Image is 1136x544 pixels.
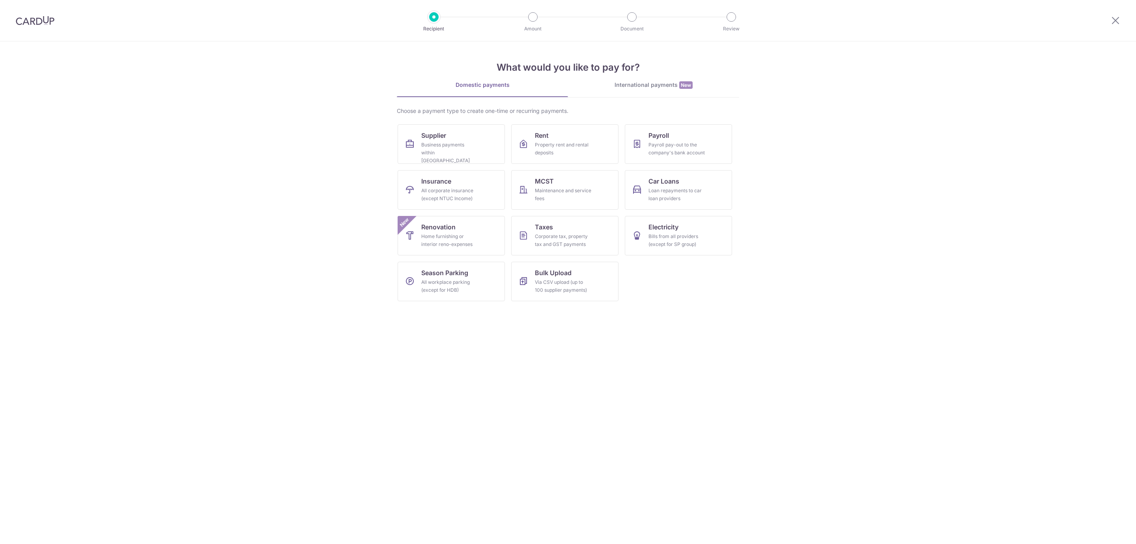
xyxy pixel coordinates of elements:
[648,222,678,232] span: Electricity
[1086,520,1128,540] iframe: Opens a widget where you can find more information
[568,81,739,89] div: International payments
[397,60,739,75] h4: What would you like to pay for?
[511,170,618,210] a: MCSTMaintenance and service fees
[648,233,705,248] div: Bills from all providers (except for SP group)
[421,187,478,203] div: All corporate insurance (except NTUC Income)
[535,233,592,248] div: Corporate tax, property tax and GST payments
[625,216,732,255] a: ElectricityBills from all providers (except for SP group)
[398,262,505,301] a: Season ParkingAll workplace parking (except for HDB)
[16,16,54,25] img: CardUp
[625,170,732,210] a: Car LoansLoan repayments to car loan providers
[535,176,554,186] span: MCST
[625,124,732,164] a: PayrollPayroll pay-out to the company's bank account
[421,222,456,232] span: Renovation
[535,131,549,140] span: Rent
[398,124,505,164] a: SupplierBusiness payments within [GEOGRAPHIC_DATA]
[648,176,679,186] span: Car Loans
[398,216,505,255] a: RenovationHome furnishing or interior reno-expensesNew
[535,187,592,203] div: Maintenance and service fees
[535,141,592,157] div: Property rent and rental deposits
[504,25,562,33] p: Amount
[421,141,478,165] div: Business payments within [GEOGRAPHIC_DATA]
[421,131,446,140] span: Supplier
[511,216,618,255] a: TaxesCorporate tax, property tax and GST payments
[397,81,568,89] div: Domestic payments
[421,176,451,186] span: Insurance
[421,278,478,294] div: All workplace parking (except for HDB)
[535,268,572,278] span: Bulk Upload
[511,262,618,301] a: Bulk UploadVia CSV upload (up to 100 supplier payments)
[648,131,669,140] span: Payroll
[405,25,463,33] p: Recipient
[648,141,705,157] div: Payroll pay-out to the company's bank account
[421,233,478,248] div: Home furnishing or interior reno-expenses
[511,124,618,164] a: RentProperty rent and rental deposits
[535,222,553,232] span: Taxes
[421,268,468,278] span: Season Parking
[398,216,411,229] span: New
[603,25,661,33] p: Document
[702,25,760,33] p: Review
[397,107,739,115] div: Choose a payment type to create one-time or recurring payments.
[535,278,592,294] div: Via CSV upload (up to 100 supplier payments)
[679,81,693,89] span: New
[398,170,505,210] a: InsuranceAll corporate insurance (except NTUC Income)
[648,187,705,203] div: Loan repayments to car loan providers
